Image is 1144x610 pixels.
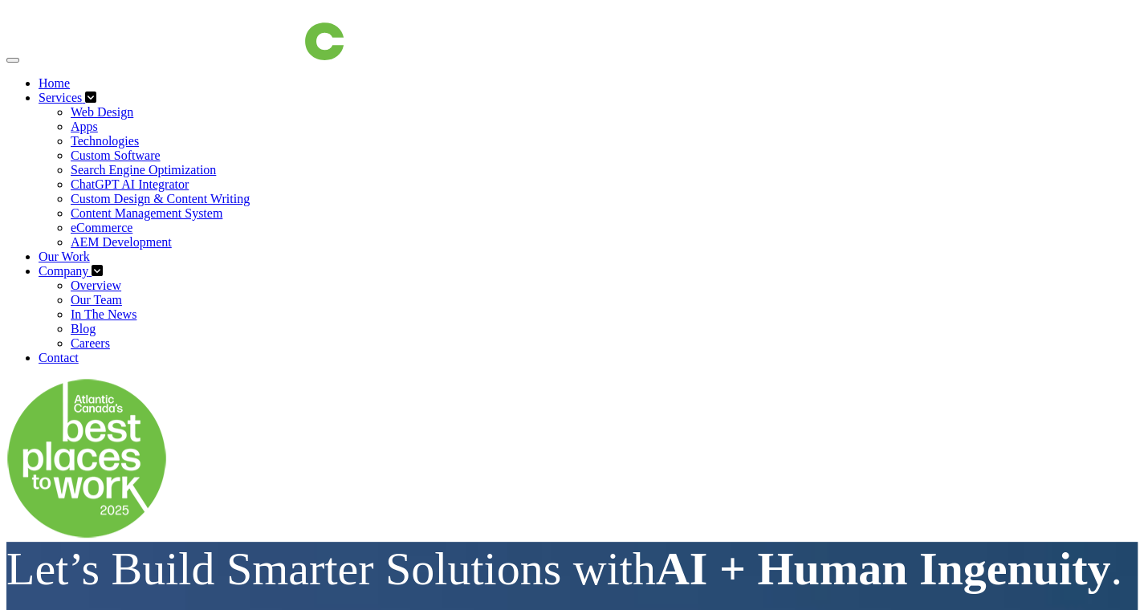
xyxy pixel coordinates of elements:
a: Custom Software [71,148,161,162]
a: ChatGPT AI Integrator [71,177,189,191]
a: Services [39,91,85,104]
a: AEM Development [71,235,172,249]
a: Overview [71,279,121,292]
span: AI + Human Ingenuity [656,543,1110,595]
button: Toggle navigation [6,58,19,63]
a: Technologies [71,134,139,148]
a: In The News [71,307,136,321]
a: Our Team [71,293,122,307]
a: Content Management System [71,206,222,220]
a: Apps [71,120,98,133]
h1: Let’s Build Smarter Solutions with . [6,542,1138,596]
a: Company [39,264,92,278]
a: Search Engine Optimization [71,163,216,177]
a: Web Design [71,105,133,119]
a: Blog [71,322,96,335]
a: eCommerce [71,221,132,234]
a: Custom Design & Content Writing [71,192,250,205]
img: immediac [22,6,344,60]
a: Home [39,76,70,90]
img: Down [6,378,167,539]
a: Contact [39,351,79,364]
a: Our Work [39,250,90,263]
a: Careers [71,336,110,350]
